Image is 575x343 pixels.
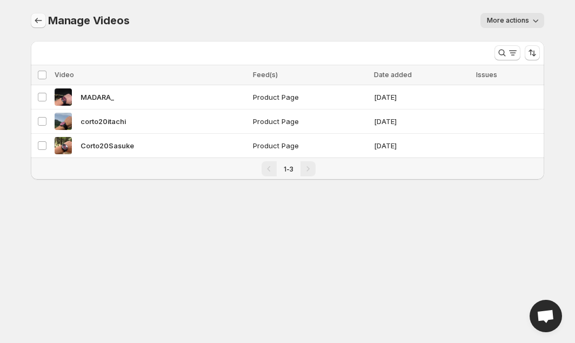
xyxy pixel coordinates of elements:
span: More actions [487,16,529,25]
button: Manage Videos [31,13,46,28]
span: Product Page [253,116,367,127]
span: Product Page [253,140,367,151]
span: corto20itachi [81,116,126,127]
span: Video [55,71,74,79]
img: Corto20Sasuke [55,137,72,154]
td: [DATE] [371,85,473,109]
button: More actions [480,13,544,28]
div: Open chat [530,300,562,332]
td: [DATE] [371,134,473,158]
img: MADARA_ [55,88,72,106]
img: corto20itachi [55,113,72,130]
span: 1-3 [284,165,293,173]
span: Manage Videos [48,14,129,27]
nav: Pagination [31,157,544,180]
span: Issues [476,71,497,79]
span: Product Page [253,92,367,102]
span: MADARA_ [81,92,114,102]
button: Sort the results [525,45,540,60]
button: Search and filter results [494,45,520,60]
span: Date added [374,71,412,79]
td: [DATE] [371,109,473,134]
span: Corto20Sasuke [81,140,134,151]
span: Feed(s) [253,71,278,79]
